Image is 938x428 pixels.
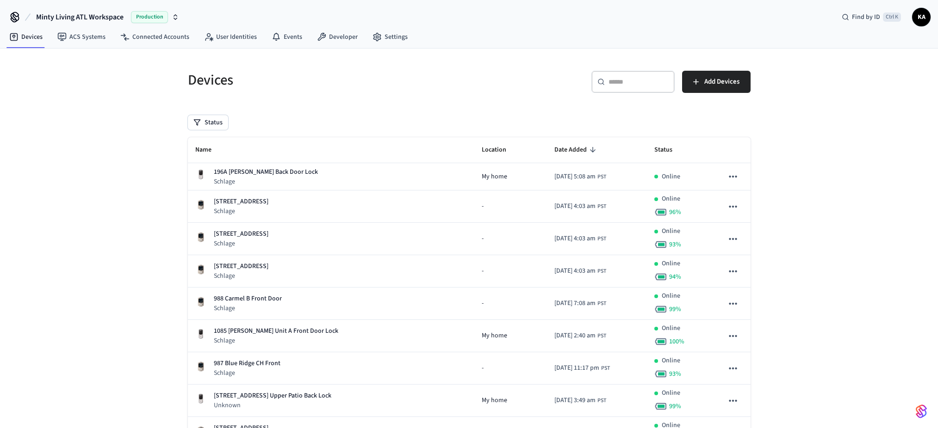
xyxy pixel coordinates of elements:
p: Schlage [214,177,318,186]
span: Ctrl K [883,12,901,22]
span: PST [597,235,606,243]
p: [STREET_ADDRESS] [214,197,268,207]
p: Online [662,226,680,236]
p: Online [662,291,680,301]
div: Asia/Manila [554,299,606,308]
img: Schlage Sense Smart Deadbolt with Camelot Trim, Front [195,232,206,243]
a: Events [264,29,310,45]
span: [DATE] 2:40 am [554,331,596,341]
p: Online [662,194,680,204]
p: Schlage [214,239,268,248]
p: Schlage [214,336,338,345]
p: Schlage [214,368,280,378]
span: 93 % [669,240,681,249]
span: My home [482,331,507,341]
span: Name [195,143,224,157]
span: [DATE] 3:49 am [554,396,596,405]
span: PST [597,300,606,308]
div: Asia/Manila [554,363,610,373]
div: Asia/Manila [554,331,606,341]
span: My home [482,396,507,405]
p: Schlage [214,304,282,313]
img: Schlage Sense Smart Deadbolt with Camelot Trim, Front [195,361,206,372]
span: [DATE] 5:08 am [554,172,596,182]
span: Find by ID [852,12,880,22]
p: 987 Blue Ridge CH Front [214,359,280,368]
span: PST [597,267,606,275]
p: Online [662,356,680,366]
img: Schlage Sense Smart Deadbolt with Camelot Trim, Front [195,264,206,275]
p: Online [662,388,680,398]
span: [DATE] 7:08 am [554,299,596,308]
img: Yale Assure Touchscreen Wifi Smart Lock, Satin Nickel, Front [195,169,206,180]
a: Connected Accounts [113,29,197,45]
span: - [482,266,484,276]
img: Schlage Sense Smart Deadbolt with Camelot Trim, Front [195,199,206,210]
div: Asia/Manila [554,234,606,244]
span: - [482,234,484,244]
span: [DATE] 4:03 am [554,234,596,244]
p: 196A [PERSON_NAME] Back Door Lock [214,167,318,177]
img: Schlage Sense Smart Deadbolt with Camelot Trim, Front [195,296,206,307]
span: 93 % [669,369,681,379]
p: Online [662,324,680,333]
span: 99 % [669,402,681,411]
span: My home [482,172,507,182]
p: 988 Carmel B Front Door [214,294,282,304]
img: Yale Assure Touchscreen Wifi Smart Lock, Satin Nickel, Front [195,393,206,404]
img: Yale Assure Touchscreen Wifi Smart Lock, Satin Nickel, Front [195,329,206,340]
span: Production [131,11,168,23]
span: PST [601,364,610,373]
span: 96 % [669,208,681,217]
span: [DATE] 4:03 am [554,266,596,276]
div: Asia/Manila [554,172,606,182]
span: PST [597,332,606,340]
a: Settings [365,29,415,45]
span: PST [597,397,606,405]
button: Status [188,115,228,130]
span: 100 % [669,337,684,346]
span: Status [654,143,684,157]
h5: Devices [188,71,464,90]
img: SeamLogoGradient.69752ec5.svg [916,404,927,419]
div: Asia/Manila [554,266,606,276]
p: Unknown [214,401,331,410]
div: Asia/Manila [554,396,606,405]
a: ACS Systems [50,29,113,45]
span: Date Added [554,143,599,157]
span: - [482,299,484,308]
button: Add Devices [682,71,751,93]
div: Asia/Manila [554,202,606,211]
span: PST [597,173,606,181]
div: Find by IDCtrl K [834,9,908,25]
span: - [482,363,484,373]
span: Minty Living ATL Workspace [36,12,124,23]
span: - [482,202,484,211]
a: Devices [2,29,50,45]
button: KA [912,8,931,26]
p: [STREET_ADDRESS] [214,229,268,239]
span: 99 % [669,305,681,314]
span: Location [482,143,518,157]
p: [STREET_ADDRESS] [214,262,268,271]
p: 1085 [PERSON_NAME] Unit A Front Door Lock [214,326,338,336]
span: PST [597,202,606,211]
p: Online [662,172,680,182]
p: [STREET_ADDRESS] Upper Patio Back Lock [214,391,331,401]
p: Online [662,259,680,269]
p: Schlage [214,207,268,216]
span: Add Devices [704,76,739,88]
span: [DATE] 11:17 pm [554,363,599,373]
p: Schlage [214,271,268,281]
a: Developer [310,29,365,45]
span: KA [913,9,930,25]
a: User Identities [197,29,264,45]
span: [DATE] 4:03 am [554,202,596,211]
span: 94 % [669,272,681,281]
